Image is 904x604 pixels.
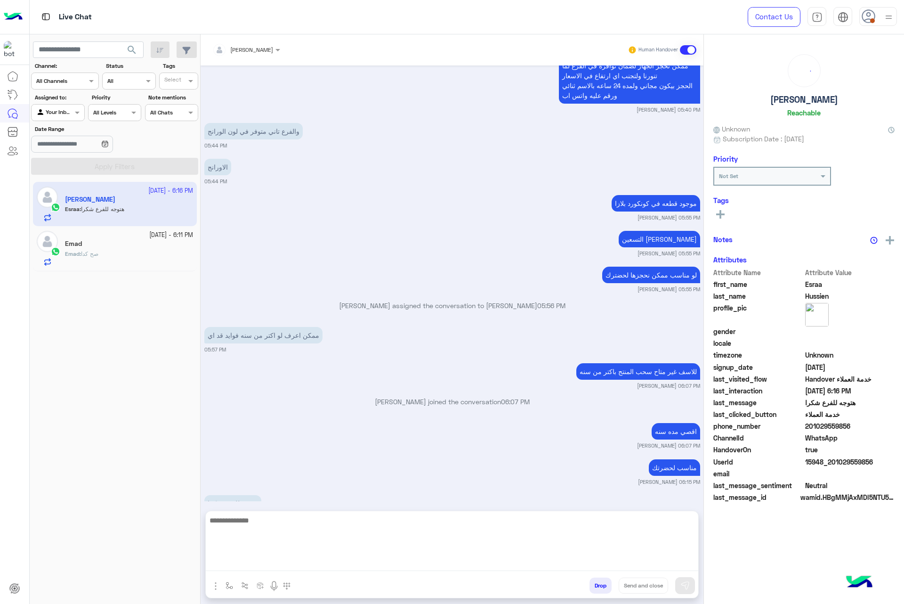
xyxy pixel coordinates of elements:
b: : [65,250,81,257]
b: Not Set [719,172,738,180]
span: Attribute Value [805,268,895,278]
h6: Attributes [713,255,747,264]
img: notes [870,237,878,244]
p: [PERSON_NAME] assigned the conversation to [PERSON_NAME] [204,301,700,310]
img: picture [805,303,829,326]
label: Priority [92,93,140,102]
span: هتوجه للفرع شكرا [805,398,895,408]
img: select flow [226,582,233,589]
span: last_visited_flow [713,374,803,384]
span: null [805,338,895,348]
img: tab [838,12,848,23]
label: Tags [163,62,197,70]
img: profile [883,11,895,23]
label: Note mentions [148,93,197,102]
button: Trigger scenario [237,578,253,593]
span: Unknown [713,124,750,134]
p: 3/10/2025, 5:44 PM [204,159,231,175]
span: wamid.HBgMMjAxMDI5NTU5ODU2FQIAEhgUMkFBRUIwRkNGNTJDRTdCRkNFRTEA [800,492,895,502]
p: 3/10/2025, 5:55 PM [612,195,700,212]
span: Subscription Date : [DATE] [723,134,804,144]
div: Select [163,75,181,86]
img: WhatsApp [51,247,60,256]
button: select flow [222,578,237,593]
p: [PERSON_NAME] joined the conversation [204,397,700,407]
span: Emad [65,250,80,257]
img: 1403182699927242 [4,41,21,58]
span: 2025-10-03T15:16:42.286Z [805,386,895,396]
img: tab [40,11,52,23]
span: email [713,469,803,479]
span: null [805,469,895,479]
p: 3/10/2025, 6:16 PM [204,495,261,512]
small: [DATE] - 6:11 PM [149,231,193,240]
p: 3/10/2025, 5:55 PM [619,231,700,247]
button: create order [253,578,268,593]
small: Human Handover [638,46,678,54]
span: phone_number [713,421,803,431]
span: search [126,44,137,56]
small: [PERSON_NAME] 05:40 PM [637,106,700,114]
span: last_message_sentiment [713,481,803,490]
label: Date Range [35,125,140,133]
span: 15948_201029559856 [805,457,895,467]
span: locale [713,338,803,348]
label: Status [106,62,154,70]
h6: Notes [713,235,733,244]
img: Logo [4,7,23,27]
small: 05:57 PM [204,346,226,353]
img: send voice note [268,580,280,592]
button: Drop [589,578,612,594]
span: 2025-10-03T14:01:39.093Z [805,362,895,372]
span: HandoverOn [713,445,803,455]
a: Contact Us [748,7,800,27]
p: 3/10/2025, 5:55 PM [602,267,700,283]
div: loading... [791,57,818,84]
p: 3/10/2025, 5:57 PM [204,327,323,343]
h5: [PERSON_NAME] [770,94,838,105]
img: add [886,236,894,245]
span: last_message [713,398,803,408]
small: 05:44 PM [204,178,227,185]
span: 2 [805,433,895,443]
p: Live Chat [59,11,92,24]
span: gender [713,326,803,336]
span: [PERSON_NAME] [230,46,273,53]
span: true [805,445,895,455]
span: Handover خدمة العملاء [805,374,895,384]
small: [PERSON_NAME] 06:07 PM [637,442,700,449]
small: [PERSON_NAME] 05:55 PM [638,214,700,221]
span: first_name [713,279,803,289]
span: 05:56 PM [537,302,565,310]
span: 201029559856 [805,421,895,431]
span: Attribute Name [713,268,803,278]
span: null [805,326,895,336]
label: Channel: [35,62,98,70]
span: 06:07 PM [501,398,530,406]
small: [PERSON_NAME] 05:55 PM [638,286,700,293]
span: timezone [713,350,803,360]
p: 3/10/2025, 6:07 PM [576,363,700,380]
button: search [121,41,144,62]
span: Unknown [805,350,895,360]
h5: Emad [65,240,82,248]
label: Assigned to: [35,93,83,102]
img: send attachment [210,580,221,592]
img: tab [812,12,823,23]
p: 3/10/2025, 5:44 PM [204,123,303,139]
small: [PERSON_NAME] 06:07 PM [637,382,700,390]
small: 05:44 PM [204,142,227,149]
img: defaultAdmin.png [37,231,58,252]
button: Send and close [619,578,668,594]
span: ChannelId [713,433,803,443]
h6: Reachable [787,108,821,117]
p: 3/10/2025, 6:07 PM [652,423,700,440]
button: Apply Filters [31,158,198,175]
span: last_name [713,291,803,301]
p: 3/10/2025, 5:40 PM [559,48,700,104]
img: hulul-logo.png [843,566,876,599]
img: make a call [283,582,291,590]
small: [PERSON_NAME] 05:55 PM [638,250,700,257]
img: Trigger scenario [241,582,249,589]
span: last_clicked_button [713,409,803,419]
